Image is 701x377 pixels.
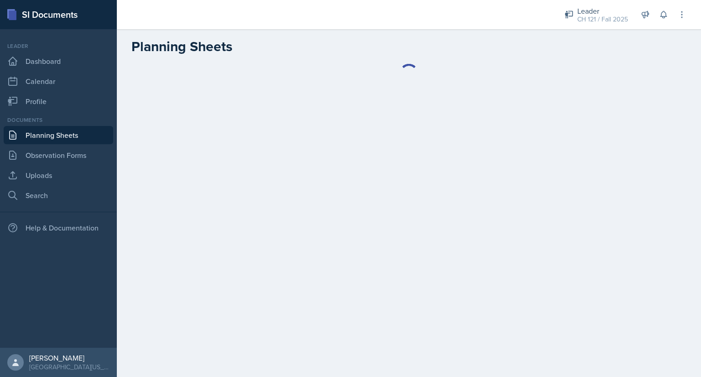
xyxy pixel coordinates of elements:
[4,72,113,90] a: Calendar
[4,52,113,70] a: Dashboard
[131,38,232,55] h2: Planning Sheets
[4,186,113,204] a: Search
[4,219,113,237] div: Help & Documentation
[4,42,113,50] div: Leader
[4,92,113,110] a: Profile
[577,15,628,24] div: CH 121 / Fall 2025
[4,146,113,164] a: Observation Forms
[29,362,110,372] div: [GEOGRAPHIC_DATA][US_STATE] in [GEOGRAPHIC_DATA]
[4,116,113,124] div: Documents
[29,353,110,362] div: [PERSON_NAME]
[4,126,113,144] a: Planning Sheets
[577,5,628,16] div: Leader
[4,166,113,184] a: Uploads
